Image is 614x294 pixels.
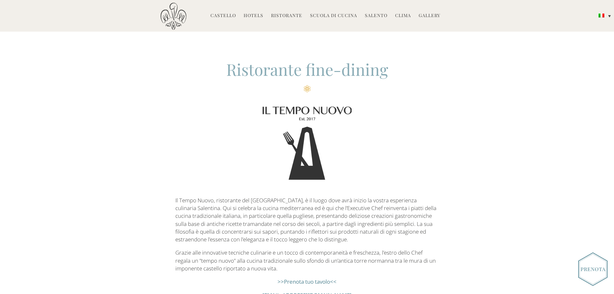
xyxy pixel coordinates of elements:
[310,12,357,20] a: Scuola di Cucina
[210,12,236,20] a: Castello
[271,12,302,20] a: Ristorante
[175,249,439,272] p: Grazie alle innovative tecniche culinarie e un tocco di contemporaneità e freschezza, l’estro del...
[244,12,263,20] a: Hotels
[161,3,186,30] img: Castello di Ugento
[175,98,439,189] img: Logo of Il Tempo Nuovo Restaurant at Castello di Ugento, Puglia
[419,12,440,20] a: Gallery
[175,58,439,92] h2: Ristorante fine-dining
[578,252,608,286] img: Book_Button_Italian.png
[175,197,439,244] p: Il Tempo Nuovo, ristorante del [GEOGRAPHIC_DATA], è il luogo dove avrà inizio la vostra esperienz...
[365,12,387,20] a: Salento
[599,14,604,17] img: Italiano
[278,278,336,285] a: >>Prenota tuo tavolo<<
[395,12,411,20] a: Clima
